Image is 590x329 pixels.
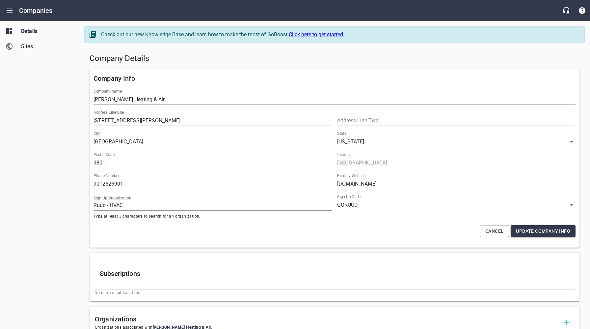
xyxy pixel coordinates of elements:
span: Update Company Info [516,227,570,235]
label: City [94,132,100,135]
button: Cancel [480,225,509,237]
label: Phone Number [94,174,120,178]
button: Live Chat [558,3,574,18]
label: Postal Code [94,153,115,157]
button: Open drawer [2,3,17,18]
span: No current subscriptions. [94,290,575,296]
span: Cancel [485,227,503,235]
h6: Companies [19,5,52,16]
h6: Organizations [95,314,558,324]
label: State [337,132,346,135]
h5: Company Details [90,53,579,64]
label: Primary Website [337,174,365,178]
h6: Subscriptions [100,268,569,279]
input: Start typing to search organizations [94,200,332,211]
label: Country [337,153,351,157]
span: Details [21,27,71,35]
label: Sign Up Code [337,195,361,199]
label: Company Name [94,89,122,93]
span: Type at least 3 characters to search for an organization. [94,213,332,220]
button: Update Company Info [511,225,576,237]
div: Check out our new Knowledge Base and learn how to make the most of GoBoost. [101,31,578,39]
label: Address Line One [94,110,124,114]
h6: Company Info [94,73,576,84]
button: Support Portal [574,3,590,18]
span: Sites [21,43,71,50]
a: Click here to get started. [289,31,344,38]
